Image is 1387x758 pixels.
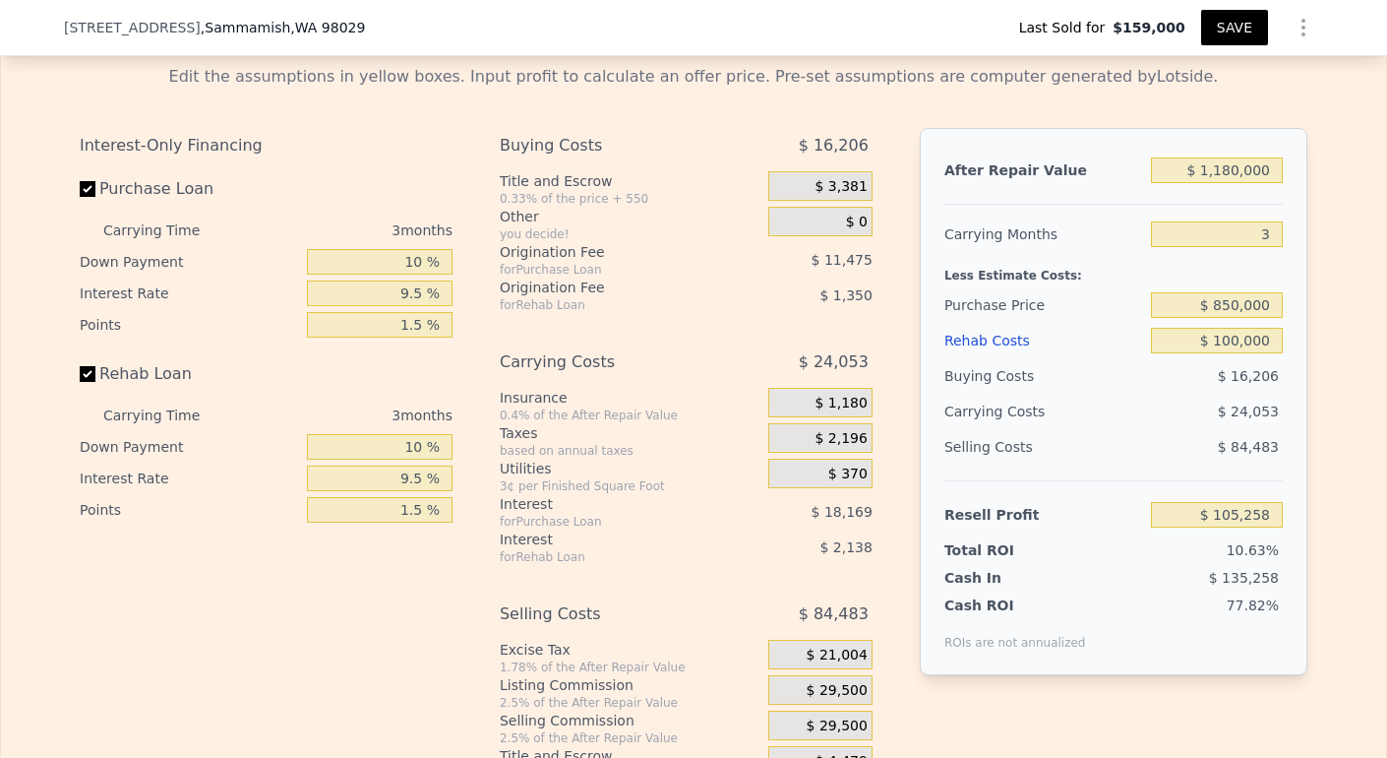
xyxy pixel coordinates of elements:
div: Selling Costs [500,597,719,632]
div: Carrying Time [103,400,231,431]
span: $ 1,350 [819,287,872,303]
div: Carrying Costs [500,345,719,380]
div: Carrying Time [103,215,231,246]
div: Down Payment [80,431,299,463]
div: Carrying Months [944,217,1143,252]
div: Selling Costs [944,429,1143,465]
div: Buying Costs [944,358,1143,394]
div: for Rehab Loan [500,297,719,313]
span: $ 21,004 [807,647,868,664]
div: for Purchase Loan [500,514,719,530]
div: 3¢ per Finished Square Foot [500,478,760,494]
span: Last Sold for [1019,18,1114,37]
span: , WA 98029 [290,20,365,35]
span: $ 2,138 [819,539,872,555]
div: Excise Tax [500,640,760,660]
div: you decide! [500,226,760,242]
div: 3 months [239,400,452,431]
button: SAVE [1201,10,1268,45]
div: Insurance [500,388,760,408]
span: $ 24,053 [1218,404,1279,419]
span: $ 16,206 [1218,368,1279,384]
div: Resell Profit [944,497,1143,533]
div: Rehab Costs [944,323,1143,358]
span: 10.63% [1227,542,1279,558]
div: Less Estimate Costs: [944,252,1283,287]
div: Cash In [944,568,1067,588]
div: Other [500,207,760,226]
div: Points [80,494,299,526]
div: 2.5% of the After Repair Value [500,730,760,746]
span: $ 370 [828,466,868,483]
div: Down Payment [80,246,299,278]
div: for Purchase Loan [500,262,719,278]
span: $ 29,500 [807,718,868,735]
div: 3 months [239,215,452,246]
div: Buying Costs [500,128,719,163]
span: $ 24,053 [799,345,869,380]
div: Origination Fee [500,278,719,297]
div: Listing Commission [500,675,760,695]
div: Edit the assumptions in yellow boxes. Input profit to calculate an offer price. Pre-set assumptio... [80,65,1307,89]
span: $ 16,206 [799,128,869,163]
div: Selling Commission [500,711,760,730]
span: $ 18,169 [812,504,873,520]
button: Show Options [1284,8,1323,47]
div: Total ROI [944,540,1067,560]
div: Interest [500,494,719,514]
div: Interest-Only Financing [80,128,452,163]
span: $ 84,483 [799,597,869,632]
div: Interest Rate [80,463,299,494]
span: $ 29,500 [807,682,868,700]
span: $ 2,196 [814,430,867,448]
div: Title and Escrow [500,171,760,191]
div: 0.33% of the price + 550 [500,191,760,207]
input: Rehab Loan [80,366,95,382]
span: [STREET_ADDRESS] [64,18,201,37]
div: Interest [500,530,719,549]
div: Cash ROI [944,596,1086,615]
div: 2.5% of the After Repair Value [500,695,760,711]
label: Purchase Loan [80,171,299,207]
div: Points [80,309,299,341]
span: $ 3,381 [814,178,867,196]
input: Purchase Loan [80,181,95,197]
div: Purchase Price [944,287,1143,323]
div: based on annual taxes [500,443,760,459]
span: $ 11,475 [812,252,873,268]
span: $ 84,483 [1218,439,1279,455]
span: $159,000 [1113,18,1185,37]
div: 1.78% of the After Repair Value [500,660,760,675]
div: for Rehab Loan [500,549,719,565]
span: , Sammamish [201,18,366,37]
label: Rehab Loan [80,356,299,392]
span: 77.82% [1227,598,1279,613]
div: Origination Fee [500,242,719,262]
div: Utilities [500,459,760,478]
div: Taxes [500,423,760,443]
span: $ 135,258 [1209,570,1279,586]
span: $ 0 [846,214,868,231]
div: Carrying Costs [944,394,1067,429]
div: 0.4% of the After Repair Value [500,408,760,423]
div: Interest Rate [80,278,299,309]
div: ROIs are not annualized [944,615,1086,651]
span: $ 1,180 [814,395,867,412]
div: After Repair Value [944,153,1143,188]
